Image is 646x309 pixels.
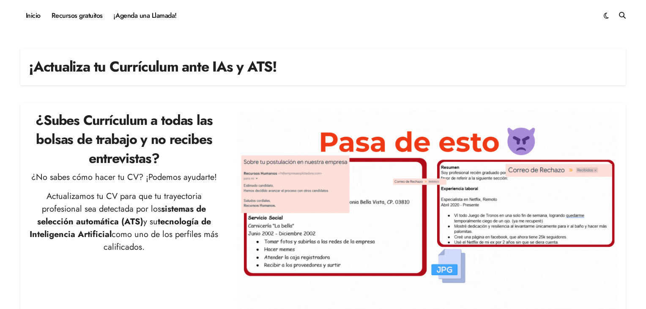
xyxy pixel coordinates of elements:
strong: tecnología de Inteligencia Artificial [30,215,211,240]
a: Inicio [20,4,46,27]
p: Actualizamos tu CV para que tu trayectoria profesional sea detectada por los y su como uno de los... [29,190,219,254]
h2: ¿Subes Currículum a todas las bolsas de trabajo y no recibes entrevistas? [29,111,219,168]
p: ¿No sabes cómo hacer tu CV? ¡Podemos ayudarte! [29,171,219,184]
strong: sistemas de selección automática (ATS) [37,203,206,228]
h1: ¡Actualiza tu Currículum ante IAs y ATS! [29,57,277,77]
a: ¡Agenda una Llamada! [108,4,182,27]
a: Recursos gratuitos [46,4,108,27]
